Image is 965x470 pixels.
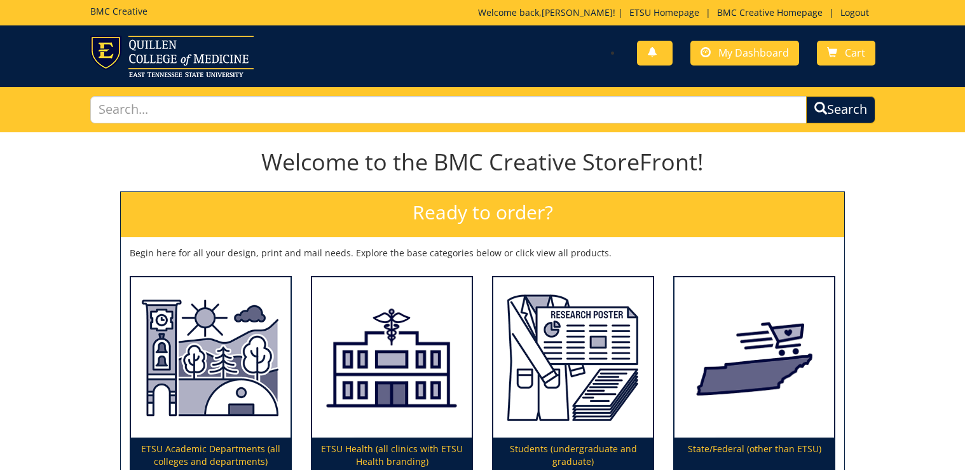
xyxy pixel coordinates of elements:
[834,6,875,18] a: Logout
[130,247,835,259] p: Begin here for all your design, print and mail needs. Explore the base categories below or click ...
[711,6,829,18] a: BMC Creative Homepage
[90,6,147,16] h5: BMC Creative
[817,41,875,66] a: Cart
[131,277,291,438] img: ETSU Academic Departments (all colleges and departments)
[690,41,799,66] a: My Dashboard
[120,149,845,175] h1: Welcome to the BMC Creative StoreFront!
[542,6,613,18] a: [PERSON_NAME]
[623,6,706,18] a: ETSU Homepage
[312,277,472,438] img: ETSU Health (all clinics with ETSU Health branding)
[121,192,844,237] h2: Ready to order?
[478,6,875,19] p: Welcome back, ! | | |
[674,277,834,438] img: State/Federal (other than ETSU)
[806,96,875,123] button: Search
[90,96,807,123] input: Search...
[718,46,789,60] span: My Dashboard
[845,46,865,60] span: Cart
[90,36,254,77] img: ETSU logo
[493,277,653,438] img: Students (undergraduate and graduate)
